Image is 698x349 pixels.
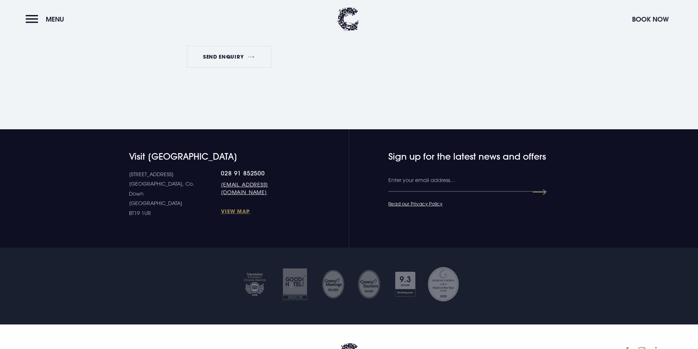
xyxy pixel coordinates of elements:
[221,170,301,177] a: 028 91 852500
[221,208,301,215] a: View Map
[278,266,311,302] img: Good hotel 24 25 2
[358,270,381,299] img: GM SILVER TRANSPARENT
[337,7,359,31] img: Clandeboye Lodge
[26,11,68,27] button: Menu
[391,266,420,302] img: Booking com 1
[628,11,672,27] button: Book Now
[388,170,547,192] input: Enter your email address…
[238,266,271,302] img: Tripadvisor travellers choice 2025
[186,46,272,68] button: Send Enquiry
[388,151,518,162] h4: Sign up for the latest news and offers
[427,266,460,302] img: Georgina Campbell Award 2023
[129,170,221,218] p: [STREET_ADDRESS] [GEOGRAPHIC_DATA], Co. Down [GEOGRAPHIC_DATA] BT19 1UR
[321,270,344,299] img: Untitled design 35
[221,181,301,196] a: [EMAIL_ADDRESS][DOMAIN_NAME]
[520,186,546,199] button: Submit
[46,15,64,23] span: Menu
[129,151,302,162] h4: Visit [GEOGRAPHIC_DATA]
[388,201,443,207] a: Read our Privacy Policy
